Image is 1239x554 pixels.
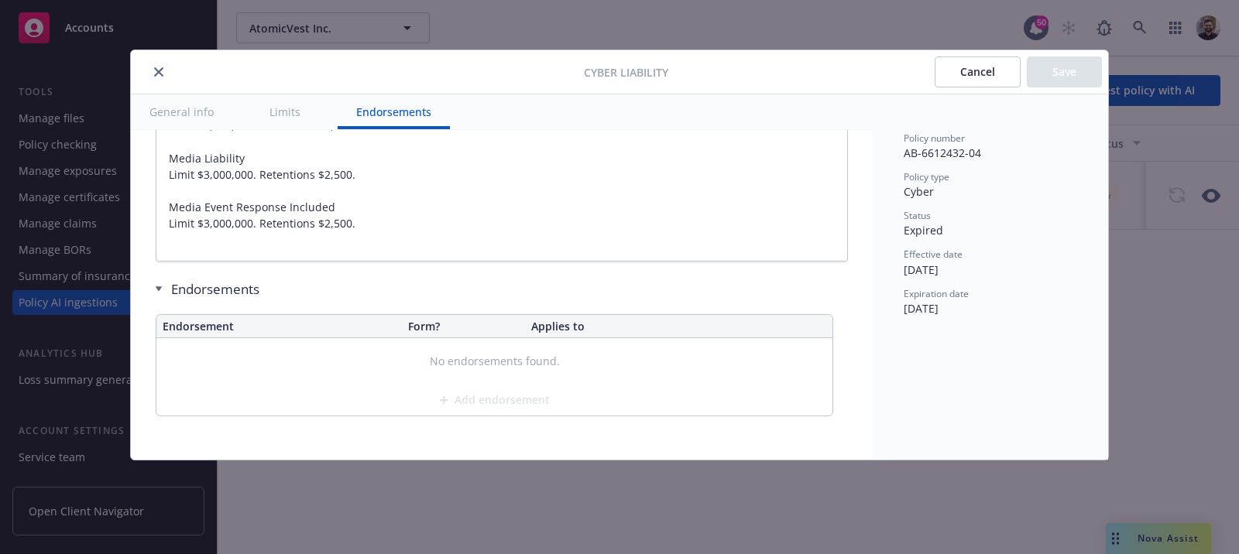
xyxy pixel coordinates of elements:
span: [DATE] [904,262,939,277]
span: Policy type [904,170,949,183]
span: Effective date [904,248,963,261]
span: Cyber Liability [584,64,668,80]
textarea: [DATE] - [PERSON_NAME] Event Response and Management Limit $3,000,000. Retentions $2,500 Event Re... [156,23,848,262]
span: Status [904,209,931,222]
th: Form? [402,315,525,338]
button: close [149,63,168,81]
span: Policy number [904,132,965,145]
span: AB-6612432-04 [904,145,981,160]
span: Cyber [904,184,934,199]
div: Endorsements [156,280,833,299]
button: Cancel [935,56,1021,87]
th: Endorsement [156,315,402,338]
span: [DATE] [904,301,939,316]
button: Endorsements [338,94,450,129]
span: No endorsements found. [430,354,560,369]
th: Applies to [525,315,832,338]
button: General info [131,94,232,129]
button: Limits [251,94,319,129]
span: Expiration date [904,287,969,300]
span: Expired [904,223,943,238]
